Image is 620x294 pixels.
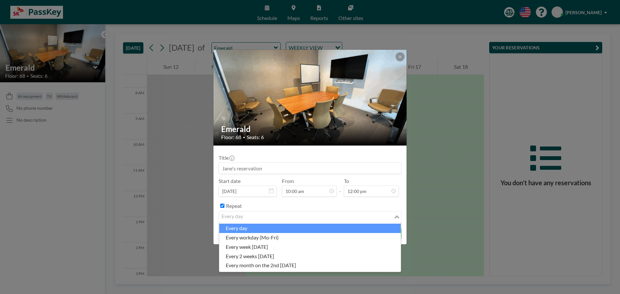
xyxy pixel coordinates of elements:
[219,211,401,222] div: Search for option
[339,180,341,194] span: -
[219,178,241,184] label: Start date
[282,178,294,184] label: From
[213,44,407,151] img: 537.gif
[219,163,401,174] input: Jane's reservation
[226,203,242,209] label: Repeat
[344,178,349,184] label: To
[247,134,264,140] span: Seats: 6
[220,213,393,221] input: Search for option
[219,155,234,161] label: Title
[221,134,241,140] span: Floor: 68
[369,228,401,239] button: BOOK NOW
[243,135,245,140] span: •
[221,124,399,134] h2: Emerald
